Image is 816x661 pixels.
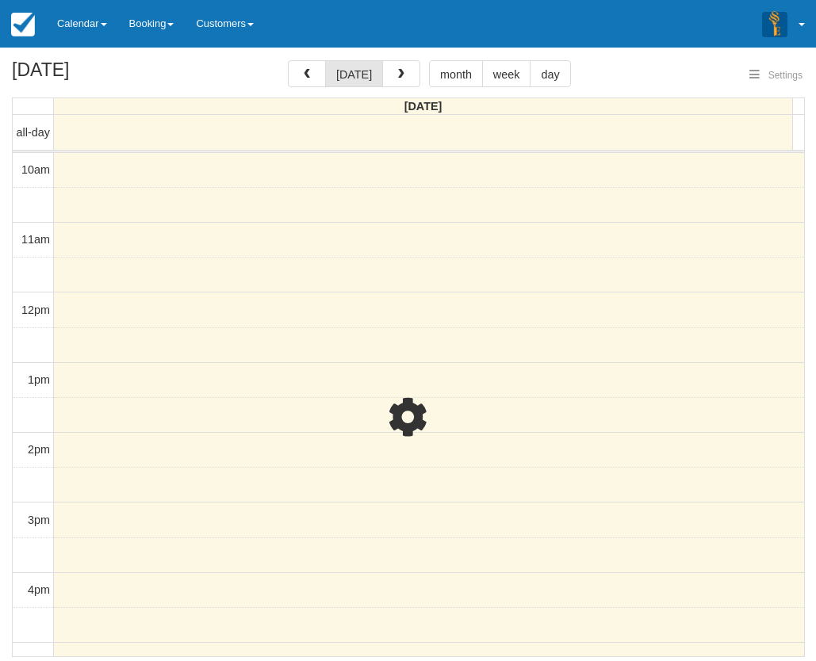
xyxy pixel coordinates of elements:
[21,304,50,316] span: 12pm
[12,60,213,90] h2: [DATE]
[740,64,812,87] button: Settings
[21,163,50,176] span: 10am
[768,70,803,81] span: Settings
[429,60,483,87] button: month
[28,514,50,526] span: 3pm
[530,60,570,87] button: day
[404,100,442,113] span: [DATE]
[28,583,50,596] span: 4pm
[482,60,531,87] button: week
[17,126,50,139] span: all-day
[21,233,50,246] span: 11am
[28,443,50,456] span: 2pm
[11,13,35,36] img: checkfront-main-nav-mini-logo.png
[762,11,787,36] img: A3
[325,60,383,87] button: [DATE]
[28,373,50,386] span: 1pm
